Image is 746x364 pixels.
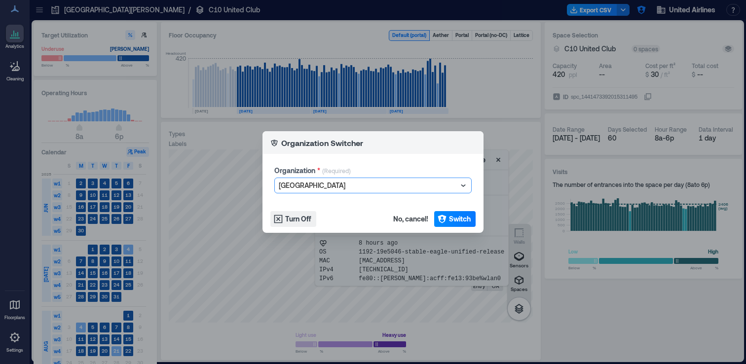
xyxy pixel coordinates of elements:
p: (Required) [322,167,351,178]
p: Organization Switcher [281,137,363,149]
label: Organization [274,166,320,176]
button: Switch [434,211,476,227]
button: No, cancel! [390,211,431,227]
button: Turn Off [270,211,316,227]
span: Switch [449,214,471,224]
span: No, cancel! [393,214,428,224]
span: Turn Off [285,214,311,224]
